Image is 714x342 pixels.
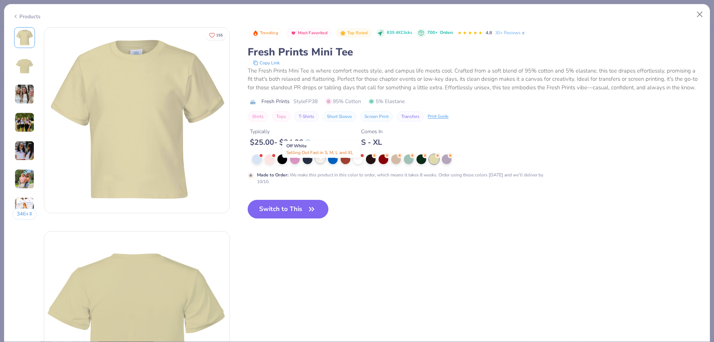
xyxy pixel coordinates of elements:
[248,200,328,218] button: Switch to This
[206,30,226,41] button: Like
[15,84,35,104] img: User generated content
[369,98,405,105] span: 5% Elastane
[293,98,318,105] span: Style FP38
[248,99,258,105] img: brand logo
[261,98,290,105] span: Fresh Prints
[361,138,383,147] div: S - XL
[294,111,319,122] button: T-Shirts
[361,128,383,135] div: Comes In
[15,141,35,161] img: User generated content
[251,59,282,67] button: copy to clipboard
[322,111,356,122] button: Short Sleeve
[216,33,223,37] span: 155
[272,111,290,122] button: Tops
[13,13,41,20] div: Products
[360,111,393,122] button: Screen Print
[16,29,33,47] img: Front
[15,112,35,132] img: User generated content
[248,45,701,59] div: Fresh Prints Mini Tee
[257,172,545,185] div: We make this product in this color to order, which means it takes 8 weeks. Order using these colo...
[290,30,296,36] img: Most Favorited sort
[427,30,453,36] div: 700+
[248,28,282,38] button: Badge Button
[250,138,311,147] div: $ 25.00 - $ 34.00
[340,30,346,36] img: Top Rated sort
[326,98,361,105] span: 95% Cotton
[457,27,483,39] div: 4.8 Stars
[253,30,258,36] img: Trending sort
[486,30,492,36] span: 4.8
[495,29,526,36] a: 30+ Reviews
[15,197,35,217] img: User generated content
[16,57,33,75] img: Back
[250,128,311,135] div: Typically
[397,111,424,122] button: Transfers
[693,7,707,22] button: Close
[286,150,353,156] span: Selling Out Fast in S, M, L and XL
[257,172,289,178] strong: Made to Order :
[387,30,412,36] span: 839.4K Clicks
[428,114,448,120] div: Print Guide
[15,169,35,189] img: User generated content
[282,141,360,158] div: Off White
[336,28,372,38] button: Badge Button
[248,111,268,122] button: Shirts
[13,208,37,220] button: 346+
[286,28,331,38] button: Badge Button
[260,31,278,35] span: Trending
[298,31,328,35] span: Most Favorited
[44,28,229,213] img: Front
[347,31,368,35] span: Top Rated
[440,30,453,35] span: Orders
[248,67,701,92] div: The Fresh Prints Mini Tee is where comfort meets style, and campus life meets cool. Crafted from ...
